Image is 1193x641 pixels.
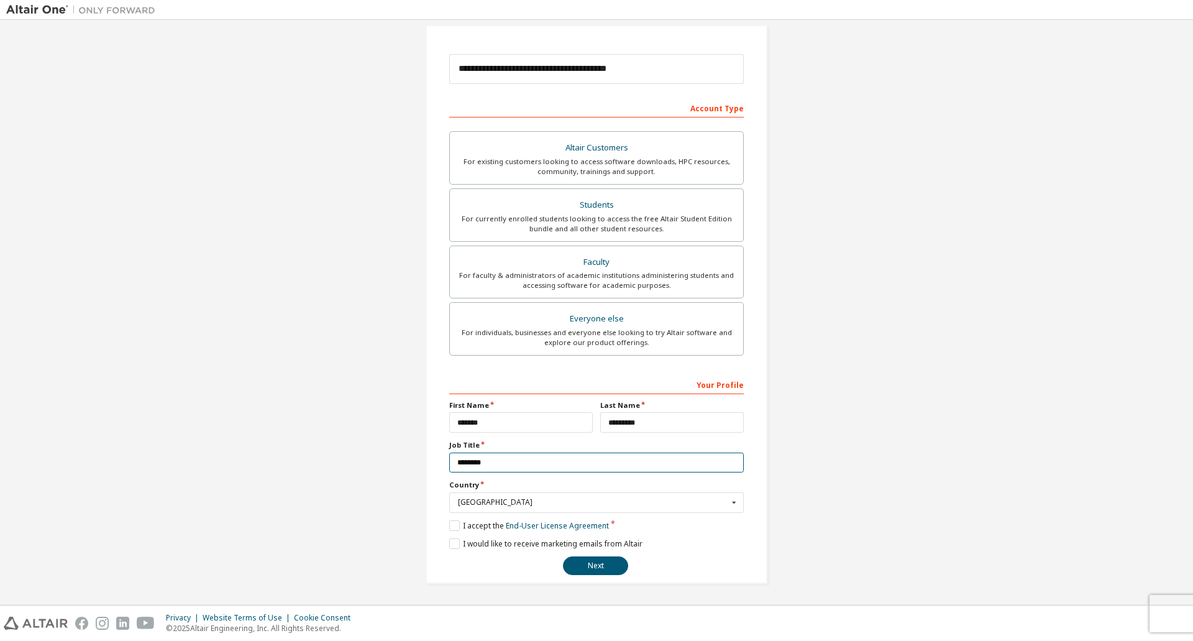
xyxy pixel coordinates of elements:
label: First Name [449,400,593,410]
p: © 2025 Altair Engineering, Inc. All Rights Reserved. [166,623,358,634]
img: linkedin.svg [116,617,129,630]
div: For faculty & administrators of academic institutions administering students and accessing softwa... [457,270,736,290]
div: Faculty [457,254,736,271]
div: For individuals, businesses and everyone else looking to try Altair software and explore our prod... [457,328,736,348]
div: Website Terms of Use [203,613,294,623]
label: Job Title [449,440,744,450]
div: For existing customers looking to access software downloads, HPC resources, community, trainings ... [457,157,736,177]
button: Next [563,556,628,575]
label: I accept the [449,520,609,531]
label: Country [449,480,744,490]
div: Students [457,196,736,214]
img: instagram.svg [96,617,109,630]
div: Cookie Consent [294,613,358,623]
div: Privacy [166,613,203,623]
img: facebook.svg [75,617,88,630]
div: [GEOGRAPHIC_DATA] [458,499,728,506]
a: End-User License Agreement [506,520,609,531]
div: Altair Customers [457,139,736,157]
div: Everyone else [457,310,736,328]
div: For currently enrolled students looking to access the free Altair Student Edition bundle and all ... [457,214,736,234]
div: Account Type [449,98,744,118]
div: Your Profile [449,374,744,394]
label: Last Name [600,400,744,410]
label: I would like to receive marketing emails from Altair [449,538,642,549]
img: Altair One [6,4,162,16]
img: altair_logo.svg [4,617,68,630]
img: youtube.svg [137,617,155,630]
